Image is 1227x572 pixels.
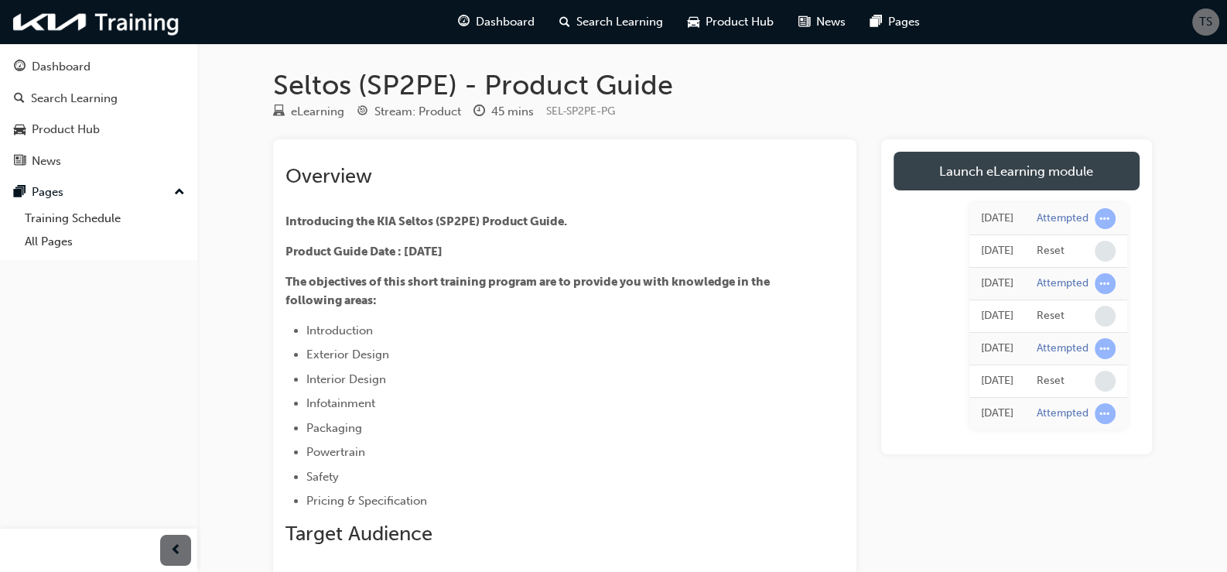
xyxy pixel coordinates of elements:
div: Duration [473,102,534,122]
div: Stream: Product [374,103,461,121]
button: Pages [6,178,191,207]
span: Exterior Design [306,348,389,361]
span: learningRecordVerb_ATTEMPT-icon [1095,403,1116,424]
div: Tue Aug 12 2025 12:17:40 GMT+1000 (Australian Eastern Standard Time) [981,340,1013,358]
span: prev-icon [170,541,182,560]
a: search-iconSearch Learning [547,6,675,38]
span: Dashboard [476,13,535,31]
span: Introducing the KIA Seltos (SP2PE) Product Guide. [285,214,567,228]
div: Search Learning [31,90,118,108]
span: learningRecordVerb_NONE-icon [1095,306,1116,327]
h1: Seltos (SP2PE) - Product Guide [273,68,1152,102]
span: Pages [888,13,920,31]
span: Search Learning [576,13,663,31]
span: learningRecordVerb_ATTEMPT-icon [1095,338,1116,359]
span: Powertrain [306,445,365,459]
a: Product Hub [6,115,191,144]
div: Pages [32,183,63,201]
span: pages-icon [870,12,882,32]
span: TS [1199,13,1212,31]
span: target-icon [357,105,368,119]
span: Packaging [306,421,362,435]
a: car-iconProduct Hub [675,6,786,38]
div: Dashboard [32,58,91,76]
button: TS [1192,9,1219,36]
button: DashboardSearch LearningProduct HubNews [6,50,191,178]
div: Stream [357,102,461,122]
span: learningRecordVerb_NONE-icon [1095,241,1116,262]
div: Tue Aug 12 2025 14:26:21 GMT+1000 (Australian Eastern Standard Time) [981,307,1013,325]
span: Infotainment [306,396,375,410]
span: learningRecordVerb_ATTEMPT-icon [1095,208,1116,229]
span: Product Guide Date : [DATE] [285,245,443,259]
span: up-icon [174,183,185,203]
span: search-icon [14,92,25,106]
div: Product Hub [32,121,100,139]
div: Tue Aug 12 2025 14:26:22 GMT+1000 (Australian Eastern Standard Time) [981,275,1013,293]
span: search-icon [559,12,570,32]
span: car-icon [688,12,699,32]
div: Reset [1037,244,1065,259]
span: guage-icon [458,12,470,32]
span: learningRecordVerb_NONE-icon [1095,371,1116,392]
a: Launch eLearning module [894,152,1140,190]
div: Attempted [1037,406,1089,421]
div: 45 mins [491,103,534,121]
div: Reset [1037,374,1065,389]
div: eLearning [291,103,344,121]
span: News [816,13,846,31]
span: Overview [285,164,372,188]
a: pages-iconPages [858,6,932,38]
span: Pricing & Specification [306,494,427,508]
div: Reset [1037,309,1065,324]
span: The objectives of this short training program are to provide you with knowledge in the following ... [285,275,772,307]
span: news-icon [14,155,26,169]
span: Target Audience [285,522,432,546]
span: Interior Design [306,372,386,386]
img: kia-training [8,6,186,38]
span: guage-icon [14,60,26,74]
a: Training Schedule [19,207,191,231]
div: Tue Aug 12 2025 12:12:49 GMT+1000 (Australian Eastern Standard Time) [981,405,1013,423]
div: Attempted [1037,276,1089,291]
a: All Pages [19,230,191,254]
span: Safety [306,470,339,484]
a: Dashboard [6,53,191,81]
span: learningRecordVerb_ATTEMPT-icon [1095,273,1116,294]
a: Search Learning [6,84,191,113]
a: News [6,147,191,176]
span: pages-icon [14,186,26,200]
span: Learning resource code [546,104,615,118]
span: news-icon [798,12,810,32]
a: news-iconNews [786,6,858,38]
span: Introduction [306,324,373,337]
span: learningResourceType_ELEARNING-icon [273,105,285,119]
div: Attempted [1037,211,1089,226]
div: Tue Aug 12 2025 16:14:47 GMT+1000 (Australian Eastern Standard Time) [981,210,1013,228]
span: clock-icon [473,105,485,119]
div: News [32,152,61,170]
a: guage-iconDashboard [446,6,547,38]
div: Attempted [1037,341,1089,356]
div: Tue Aug 12 2025 16:14:46 GMT+1000 (Australian Eastern Standard Time) [981,242,1013,260]
span: Product Hub [706,13,774,31]
div: Tue Aug 12 2025 12:17:39 GMT+1000 (Australian Eastern Standard Time) [981,372,1013,390]
div: Type [273,102,344,122]
span: car-icon [14,123,26,137]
